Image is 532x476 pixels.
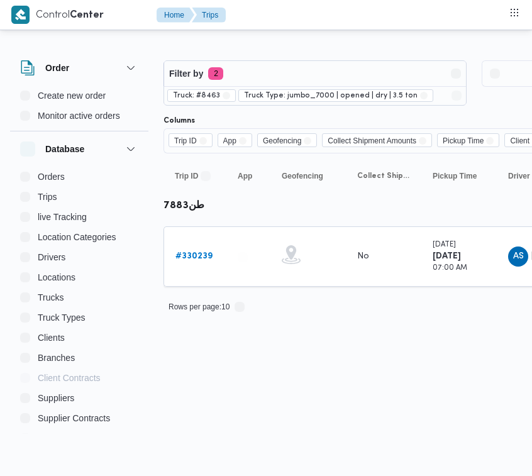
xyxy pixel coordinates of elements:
[443,134,484,148] span: Pickup Time
[15,207,143,227] button: live Tracking
[38,431,69,446] span: Devices
[175,249,213,264] a: #330239
[244,90,418,101] span: Truck Type: jumbo_7000 | opened | dry | 3.5 ton
[15,267,143,287] button: Locations
[38,411,110,426] span: Supplier Contracts
[45,141,84,157] h3: Database
[513,246,524,267] span: AS
[169,66,203,81] span: Filter by
[486,137,494,145] button: Remove Pickup Time from selection in this group
[167,89,236,102] span: Truck: #8463
[508,171,530,181] span: Driver
[223,92,230,99] button: remove selected entity
[449,88,464,103] button: Remove
[38,270,75,285] span: Locations
[357,171,410,181] span: Collect Shipment Amounts
[70,11,104,20] b: Center
[15,247,143,267] button: Drivers
[263,134,301,148] span: Geofencing
[201,171,211,181] svg: Sorted in descending order
[433,171,477,181] span: Pickup Time
[508,246,528,267] div: Ahmad Said Fthai Said
[38,330,65,345] span: Clients
[20,141,138,157] button: Database
[164,61,466,86] button: Filter by2 active filters
[304,137,311,145] button: Remove Geofencing from selection in this group
[419,137,426,145] button: Remove Collect Shipment Amounts from selection in this group
[38,310,85,325] span: Truck Types
[15,106,143,126] button: Monitor active orders
[175,252,213,260] b: # 330239
[233,166,264,186] button: App
[437,133,499,147] span: Pickup Time
[173,90,220,101] span: Truck: #8463
[510,134,529,148] span: Client
[163,201,204,211] b: طن7883
[199,137,207,145] button: Remove Trip ID from selection in this group
[15,348,143,368] button: Branches
[428,166,490,186] button: Pickup Time
[15,388,143,408] button: Suppliers
[38,230,116,245] span: Location Categories
[38,189,57,204] span: Trips
[175,171,198,181] span: Trip ID; Sorted in descending order
[15,86,143,106] button: Create new order
[322,133,432,147] span: Collect Shipment Amounts
[192,8,226,23] button: Trips
[15,307,143,328] button: Truck Types
[15,227,143,247] button: Location Categories
[157,8,194,23] button: Home
[239,137,247,145] button: Remove App from selection in this group
[433,241,456,248] small: [DATE]
[38,209,87,224] span: live Tracking
[282,171,323,181] span: Geofencing
[357,251,369,262] div: No
[238,171,252,181] span: App
[15,328,143,348] button: Clients
[10,167,148,439] div: Database
[328,134,416,148] span: Collect Shipment Amounts
[433,252,461,260] b: [DATE]
[257,133,317,147] span: Geofencing
[163,299,250,314] button: Rows per page:10
[15,428,143,448] button: Devices
[277,166,340,186] button: Geofencing
[174,134,197,148] span: Trip ID
[10,86,148,131] div: Order
[15,368,143,388] button: Client Contracts
[208,67,223,80] span: 2 active filters
[170,166,220,186] button: Trip IDSorted in descending order
[223,134,236,148] span: App
[15,187,143,207] button: Trips
[420,92,428,99] button: remove selected entity
[38,88,106,103] span: Create new order
[163,116,195,126] label: Columns
[20,60,138,75] button: Order
[15,167,143,187] button: Orders
[38,370,101,385] span: Client Contracts
[38,169,65,184] span: Orders
[38,290,64,305] span: Trucks
[169,133,213,147] span: Trip ID
[218,133,252,147] span: App
[15,287,143,307] button: Trucks
[38,390,74,406] span: Suppliers
[45,60,69,75] h3: Order
[38,350,75,365] span: Branches
[15,408,143,428] button: Supplier Contracts
[433,265,467,272] small: 07:00 AM
[38,250,65,265] span: Drivers
[169,299,230,314] span: Rows per page : 10
[11,6,30,24] img: X8yXhbKr1z7QwAAAABJRU5ErkJggg==
[238,89,433,102] span: Truck Type: jumbo_7000 | opened | dry | 3.5 ton
[38,108,120,123] span: Monitor active orders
